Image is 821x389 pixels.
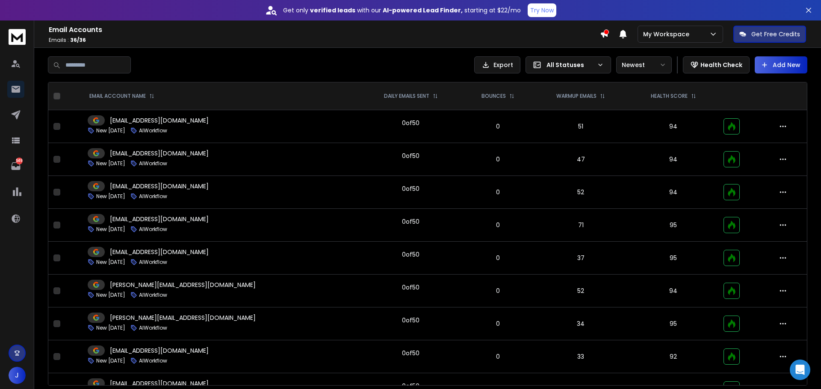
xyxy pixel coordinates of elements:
p: AIWorkflow [139,292,167,298]
p: All Statuses [546,61,594,69]
strong: AI-powered Lead Finder, [383,6,463,15]
button: Newest [616,56,672,73]
div: 0 of 50 [402,119,419,127]
div: 0 of 50 [402,184,419,193]
p: New [DATE] [96,160,125,167]
p: AIWorkflow [139,160,167,167]
td: 47 [533,143,628,176]
p: New [DATE] [96,292,125,298]
a: 549 [7,158,24,175]
td: 92 [629,340,718,373]
div: 0 of 50 [402,349,419,357]
td: 94 [629,143,718,176]
td: 71 [533,209,628,242]
p: New [DATE] [96,226,125,233]
p: Health Check [700,61,742,69]
td: 33 [533,340,628,373]
p: AIWorkflow [139,325,167,331]
p: [EMAIL_ADDRESS][DOMAIN_NAME] [110,116,209,125]
p: 549 [16,158,23,164]
p: AIWorkflow [139,357,167,364]
div: 0 of 50 [402,152,419,160]
p: [EMAIL_ADDRESS][DOMAIN_NAME] [110,379,209,388]
p: 0 [467,254,528,262]
td: 94 [629,110,718,143]
p: 0 [467,122,528,131]
td: 52 [533,275,628,307]
td: 95 [629,209,718,242]
p: 0 [467,221,528,229]
p: New [DATE] [96,325,125,331]
p: BOUNCES [481,93,506,99]
p: [EMAIL_ADDRESS][DOMAIN_NAME] [110,346,209,355]
td: 51 [533,110,628,143]
p: New [DATE] [96,193,125,200]
button: Get Free Credits [733,26,806,43]
p: [PERSON_NAME][EMAIL_ADDRESS][DOMAIN_NAME] [110,313,256,322]
p: DAILY EMAILS SENT [384,93,429,99]
p: Get Free Credits [751,30,800,38]
button: Export [474,56,520,73]
strong: verified leads [310,6,355,15]
div: Open Intercom Messenger [790,360,810,380]
td: 34 [533,307,628,340]
p: 0 [467,188,528,196]
p: AIWorkflow [139,127,167,134]
p: AIWorkflow [139,193,167,200]
button: Try Now [528,3,556,17]
div: EMAIL ACCOUNT NAME [89,93,154,99]
p: Emails : [49,37,600,44]
p: WARMUP EMAILS [556,93,597,99]
p: Get only with our starting at $22/mo [283,6,521,15]
p: [EMAIL_ADDRESS][DOMAIN_NAME] [110,182,209,190]
span: 36 / 36 [70,36,86,44]
div: 0 of 50 [402,250,419,259]
td: 94 [629,275,718,307]
button: Add New [755,56,807,73]
p: 0 [467,352,528,361]
td: 95 [629,307,718,340]
p: [EMAIL_ADDRESS][DOMAIN_NAME] [110,248,209,256]
p: New [DATE] [96,259,125,266]
div: 0 of 50 [402,283,419,292]
p: New [DATE] [96,127,125,134]
p: 0 [467,155,528,164]
div: 0 of 50 [402,217,419,226]
p: 0 [467,287,528,295]
img: logo [9,29,26,45]
div: 0 of 50 [402,316,419,325]
td: 94 [629,176,718,209]
p: My Workspace [643,30,693,38]
p: HEALTH SCORE [651,93,688,99]
button: J [9,367,26,384]
p: [EMAIL_ADDRESS][DOMAIN_NAME] [110,215,209,223]
p: [PERSON_NAME][EMAIL_ADDRESS][DOMAIN_NAME] [110,281,256,289]
h1: Email Accounts [49,25,600,35]
button: Health Check [683,56,750,73]
td: 37 [533,242,628,275]
p: AIWorkflow [139,259,167,266]
p: 0 [467,319,528,328]
p: Try Now [530,6,554,15]
td: 52 [533,176,628,209]
p: New [DATE] [96,357,125,364]
p: [EMAIL_ADDRESS][DOMAIN_NAME] [110,149,209,158]
p: AIWorkflow [139,226,167,233]
td: 95 [629,242,718,275]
